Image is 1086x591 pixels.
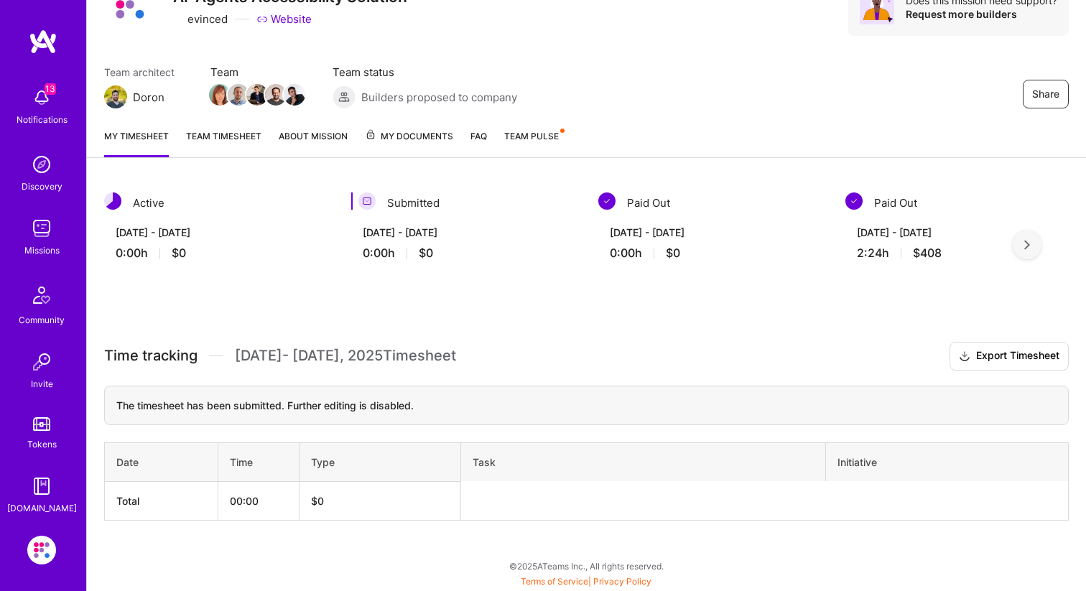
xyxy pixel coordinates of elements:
div: [DATE] - [DATE] [116,225,322,240]
a: Team timesheet [186,129,261,157]
div: © 2025 ATeams Inc., All rights reserved. [86,548,1086,584]
span: Share [1032,87,1059,101]
div: [DATE] - [DATE] [857,225,1064,240]
div: Submitted [351,192,581,213]
span: My Documents [365,129,453,144]
span: $0 [419,246,433,261]
i: icon Download [959,349,970,364]
span: 13 [45,83,56,95]
span: Team status [333,65,517,80]
div: Notifications [17,112,68,127]
a: Team Member Avatar [248,83,266,107]
div: Doron [133,90,164,105]
a: Team Member Avatar [266,83,285,107]
img: right [1024,240,1030,250]
button: Export Timesheet [950,342,1069,371]
div: Paid Out [845,192,1075,213]
a: Team Pulse [504,129,563,157]
span: Builders proposed to company [361,90,517,105]
img: Paid Out [598,192,616,210]
span: Team architect [104,65,182,80]
th: Initiative [825,442,1068,481]
a: Terms of Service [521,576,588,587]
button: Share [1023,80,1069,108]
i: icon Mail [170,91,182,103]
img: Team Member Avatar [228,84,249,106]
img: Paid Out [845,192,863,210]
span: $408 [913,246,942,261]
div: Active [104,192,334,213]
th: 00:00 [218,481,299,520]
img: bell [27,83,56,112]
span: Team Pulse [504,131,559,141]
div: [DATE] - [DATE] [363,225,570,240]
a: FAQ [470,129,487,157]
span: $0 [666,246,680,261]
img: Active [104,192,121,210]
img: Team Member Avatar [265,84,287,106]
div: 0:00 h [116,246,322,261]
div: Discovery [22,179,62,194]
th: Total [105,481,218,520]
th: Date [105,442,218,481]
span: Team [210,65,304,80]
i: icon CompanyGray [173,14,185,25]
img: Team Member Avatar [209,84,231,106]
span: | [521,576,651,587]
div: 0:00 h [363,246,570,261]
img: logo [29,29,57,55]
div: Request more builders [906,7,1057,21]
img: Team Architect [104,85,127,108]
div: 0:00 h [610,246,817,261]
a: Website [256,11,312,27]
img: Community [24,278,59,312]
img: Builders proposed to company [333,85,356,108]
div: Invite [31,376,53,391]
img: Evinced: AI-Agents Accessibility Solution [27,536,56,564]
span: [DATE] - [DATE] , 2025 Timesheet [235,347,456,365]
div: 2:24 h [857,246,1064,261]
div: Paid Out [598,192,828,213]
th: $0 [299,481,461,520]
a: My Documents [365,129,453,157]
div: evinced [173,11,228,27]
img: Team Member Avatar [284,84,305,106]
div: Community [19,312,65,327]
a: Team Member Avatar [285,83,304,107]
div: Missions [24,243,60,258]
a: Privacy Policy [593,576,651,587]
img: Invite [27,348,56,376]
a: About Mission [279,129,348,157]
img: Team Member Avatar [246,84,268,106]
a: Team Member Avatar [210,83,229,107]
a: My timesheet [104,129,169,157]
span: Time tracking [104,347,198,365]
th: Type [299,442,461,481]
a: Evinced: AI-Agents Accessibility Solution [24,536,60,564]
img: tokens [33,417,50,431]
th: Time [218,442,299,481]
img: teamwork [27,214,56,243]
div: [DATE] - [DATE] [610,225,817,240]
img: Submitted [358,192,376,210]
a: Team Member Avatar [229,83,248,107]
th: Task [461,442,825,481]
div: Tokens [27,437,57,452]
img: guide book [27,472,56,501]
div: The timesheet has been submitted. Further editing is disabled. [104,386,1069,425]
img: discovery [27,150,56,179]
span: $0 [172,246,186,261]
div: [DOMAIN_NAME] [7,501,77,516]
